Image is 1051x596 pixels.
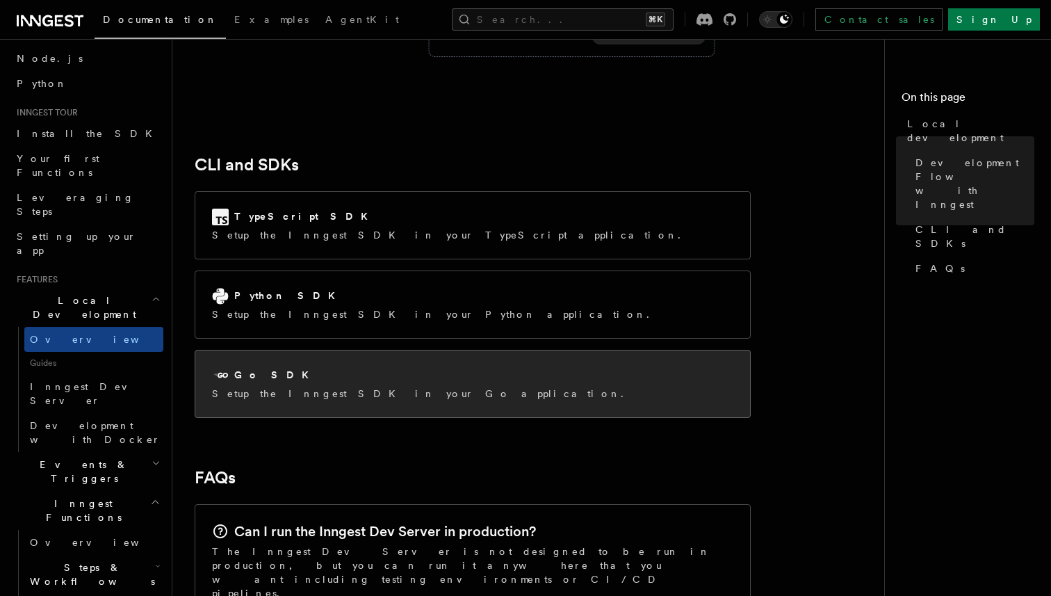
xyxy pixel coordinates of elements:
h2: TypeScript SDK [234,209,376,223]
span: Development with Docker [30,420,161,445]
a: CLI and SDKs [910,217,1034,256]
p: Setup the Inngest SDK in your Go application. [212,387,632,401]
a: Contact sales [815,8,943,31]
a: Sign Up [948,8,1040,31]
a: Development with Docker [24,413,163,452]
a: AgentKit [317,4,407,38]
a: Overview [24,530,163,555]
a: Your first Functions [11,146,163,185]
span: Leveraging Steps [17,192,134,217]
a: Examples [226,4,317,38]
span: AgentKit [325,14,399,25]
span: Your first Functions [17,153,99,178]
button: Inngest Functions [11,491,163,530]
a: Node.js [11,46,163,71]
span: Local development [907,117,1034,145]
button: Local Development [11,288,163,327]
a: Install the SDK [11,121,163,146]
h2: Go SDK [234,368,317,382]
span: Inngest Dev Server [30,381,149,406]
span: Features [11,274,58,285]
a: Python SDKSetup the Inngest SDK in your Python application. [195,271,751,339]
p: Setup the Inngest SDK in your TypeScript application. [212,228,689,242]
span: Inngest Functions [11,497,150,524]
a: Leveraging Steps [11,185,163,224]
button: Toggle dark mode [759,11,792,28]
span: Steps & Workflows [24,561,155,588]
h4: On this page [902,89,1034,111]
a: Local development [902,111,1034,150]
span: Node.js [17,53,83,64]
span: Overview [30,334,173,345]
p: Setup the Inngest SDK in your Python application. [212,307,658,321]
span: Overview [30,537,173,548]
kbd: ⌘K [646,13,665,26]
h2: Can I run the Inngest Dev Server in production? [234,522,536,541]
a: CLI and SDKs [195,155,299,175]
span: Events & Triggers [11,458,152,485]
a: Overview [24,327,163,352]
span: Setting up your app [17,231,136,256]
span: Python [17,78,67,89]
button: Steps & Workflows [24,555,163,594]
a: Python [11,71,163,96]
span: Inngest tour [11,107,78,118]
span: Install the SDK [17,128,161,139]
span: Guides [24,352,163,374]
span: Development Flow with Inngest [915,156,1034,211]
span: Local Development [11,293,152,321]
h2: Python SDK [234,289,343,303]
a: Development Flow with Inngest [910,150,1034,217]
a: TypeScript SDKSetup the Inngest SDK in your TypeScript application. [195,191,751,259]
span: Examples [234,14,309,25]
span: Documentation [103,14,218,25]
a: FAQs [910,256,1034,281]
button: Search...⌘K [452,8,674,31]
a: Inngest Dev Server [24,374,163,413]
span: CLI and SDKs [915,223,1034,250]
a: FAQs [195,468,236,488]
span: FAQs [915,261,965,275]
a: Documentation [95,4,226,39]
button: Events & Triggers [11,452,163,491]
div: Local Development [11,327,163,452]
a: Go SDKSetup the Inngest SDK in your Go application. [195,350,751,418]
a: Setting up your app [11,224,163,263]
